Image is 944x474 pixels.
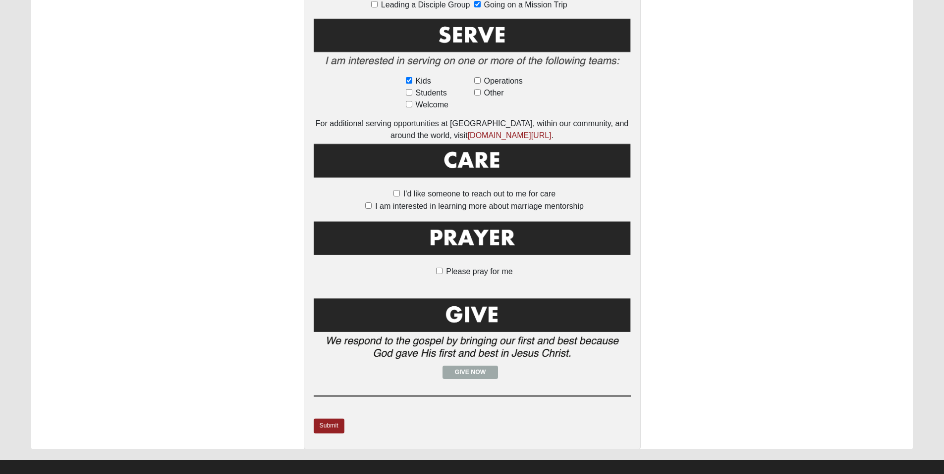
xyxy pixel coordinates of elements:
[484,87,504,99] span: Other
[314,17,631,74] img: Serve2.png
[484,75,523,87] span: Operations
[314,142,631,186] img: Care.png
[406,101,412,107] input: Welcome
[436,268,443,274] input: Please pray for me
[314,118,631,142] div: For additional serving opportunities at [GEOGRAPHIC_DATA], within our community, and around the w...
[406,89,412,95] input: Students
[406,77,412,84] input: Kids
[365,202,372,209] input: I am interested in learning more about marriage mentorship
[403,190,555,198] span: I'd like someone to reach out to me for care
[416,87,447,99] span: Students
[393,190,400,196] input: I'd like someone to reach out to me for care
[416,99,448,111] span: Welcome
[371,1,378,7] input: Leading a Disciple Group
[446,267,512,276] span: Please pray for me
[314,419,344,433] a: Submit
[443,366,499,379] a: Give Now
[474,77,481,84] input: Operations
[416,75,431,87] span: Kids
[474,89,481,95] input: Other
[314,219,631,264] img: Prayer.png
[468,131,552,140] a: [DOMAIN_NAME][URL]
[314,296,631,366] img: Give.png
[375,202,584,210] span: I am interested in learning more about marriage mentorship
[474,1,481,7] input: Going on a Mission Trip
